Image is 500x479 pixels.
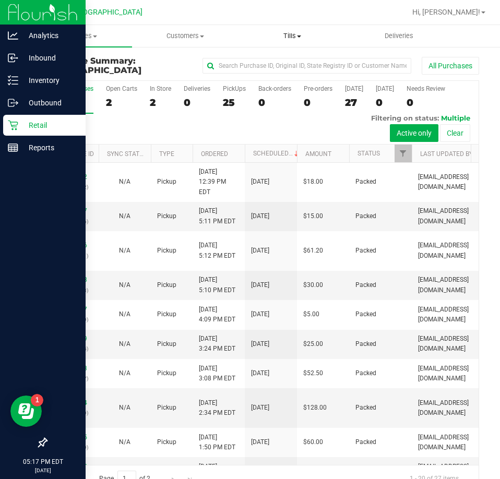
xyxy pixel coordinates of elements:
span: Not Applicable [119,404,130,411]
span: [DATE] [251,437,269,447]
span: Not Applicable [119,212,130,220]
span: $30.00 [303,280,323,290]
span: Packed [355,309,376,319]
span: $18.00 [303,177,323,187]
span: $15.00 [303,211,323,221]
p: Inventory [18,74,81,87]
a: Type [159,150,174,158]
span: Pickup [157,211,176,221]
div: [DATE] [345,85,363,92]
h3: Purchase Summary: [46,56,191,75]
span: $61.20 [303,246,323,256]
span: [DATE] 3:08 PM EDT [199,364,235,384]
inline-svg: Reports [8,142,18,153]
span: [DATE] [251,309,269,319]
span: [DATE] 2:34 PM EDT [199,398,235,418]
span: [DATE] 5:10 PM EDT [199,275,235,295]
div: [DATE] [376,85,394,92]
button: Clear [440,124,470,142]
span: Pickup [157,403,176,413]
button: N/A [119,339,130,349]
span: Pickup [157,246,176,256]
span: [GEOGRAPHIC_DATA] [71,8,142,17]
span: Not Applicable [119,281,130,289]
div: In Store [150,85,171,92]
button: Active only [390,124,438,142]
a: Deliveries [346,25,453,47]
span: [DATE] [251,368,269,378]
inline-svg: Inventory [8,75,18,86]
div: 0 [184,97,210,109]
span: Packed [355,246,376,256]
span: Pickup [157,280,176,290]
span: Not Applicable [119,369,130,377]
span: Pickup [157,309,176,319]
span: Not Applicable [119,247,130,254]
a: Tills [239,25,346,47]
span: Pickup [157,177,176,187]
span: Packed [355,403,376,413]
span: [DATE] [251,403,269,413]
a: Scheduled [253,150,301,157]
a: Filter [395,145,412,162]
span: Pickup [157,339,176,349]
span: [DATE] 1:50 PM EDT [199,433,235,452]
span: Packed [355,339,376,349]
div: 0 [304,97,332,109]
span: Packed [355,211,376,221]
button: N/A [119,211,130,221]
input: Search Purchase ID, Original ID, State Registry ID or Customer Name... [203,58,411,74]
a: Ordered [201,150,228,158]
span: Packed [355,437,376,447]
div: 0 [407,97,445,109]
button: N/A [119,177,130,187]
span: Filtering on status: [371,114,439,122]
a: Last Updated By [420,150,473,158]
p: [DATE] [5,466,81,474]
span: Packed [355,368,376,378]
a: Sync Status [107,150,147,158]
span: Pickup [157,368,176,378]
span: $60.00 [303,437,323,447]
span: Tills [240,31,346,41]
span: $5.00 [303,309,319,319]
div: 0 [258,97,291,109]
span: $25.00 [303,339,323,349]
inline-svg: Retail [8,120,18,130]
div: Deliveries [184,85,210,92]
button: N/A [119,246,130,256]
p: Inbound [18,52,81,64]
div: 25 [223,97,246,109]
div: Back-orders [258,85,291,92]
span: Customers [133,31,239,41]
span: [DATE] [251,177,269,187]
inline-svg: Inbound [8,53,18,63]
span: Packed [355,177,376,187]
inline-svg: Analytics [8,30,18,41]
p: Retail [18,119,81,131]
button: N/A [119,437,130,447]
span: Hi, [PERSON_NAME]! [412,8,480,16]
span: Deliveries [371,31,427,41]
p: Outbound [18,97,81,109]
span: $52.50 [303,368,323,378]
iframe: Resource center unread badge [31,394,43,406]
span: [DATE] 4:09 PM EDT [199,305,235,325]
iframe: Resource center [10,396,42,427]
button: N/A [119,403,130,413]
span: [DATE] [251,280,269,290]
a: Status [358,150,380,157]
span: [DATE] 5:12 PM EDT [199,241,235,260]
span: Packed [355,280,376,290]
button: N/A [119,280,130,290]
p: Reports [18,141,81,154]
span: Not Applicable [119,438,130,446]
span: Pickup [157,437,176,447]
inline-svg: Outbound [8,98,18,108]
div: 0 [376,97,394,109]
span: [GEOGRAPHIC_DATA] [46,65,141,75]
span: [DATE] 12:39 PM EDT [199,167,239,197]
span: [DATE] [251,246,269,256]
span: [DATE] [251,339,269,349]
